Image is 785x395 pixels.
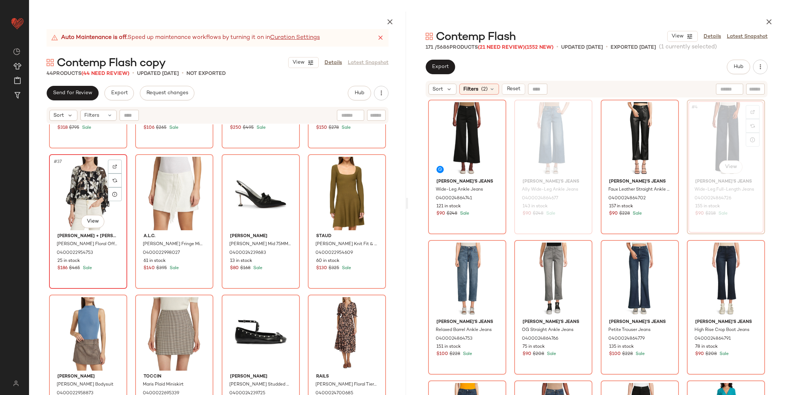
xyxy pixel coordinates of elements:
span: View [292,60,305,65]
span: 78 in stock [695,344,718,350]
span: • [556,43,558,52]
span: [PERSON_NAME]'s Jeans [523,179,584,185]
span: Export [432,64,449,70]
span: (1 currently selected) [659,43,717,52]
span: [PERSON_NAME]'s Jeans [523,319,584,326]
span: Sale [631,211,642,216]
img: 0400024864677_ALLY [517,102,590,176]
p: updated [DATE] [561,44,603,51]
span: $208 [705,351,717,358]
span: $208 [533,351,544,358]
span: Sale [634,352,645,356]
img: 0400024864702_BLACK [603,102,676,176]
img: 0400022998027_CREAM [138,157,211,230]
span: 13 in stock [230,258,252,264]
span: $90 [523,211,531,217]
span: Petite Trouser Jeans [608,327,651,334]
span: $90 [436,211,445,217]
span: Sale [340,125,351,130]
span: 135 in stock [609,344,634,350]
img: svg%3e [426,33,433,40]
span: $80 [230,265,239,272]
span: Export [110,90,128,96]
span: #37 [53,158,63,165]
span: Relaxed Barrel Ankle Jeans [436,327,492,334]
span: $228 [622,351,633,358]
span: [PERSON_NAME] Knit Fit & Flare Long-Sleeve Minidress [315,241,377,248]
span: Faux Leather Straight Ankle Pants [608,187,670,193]
span: 0400024864779 [608,336,645,342]
div: Products [426,44,553,51]
span: [PERSON_NAME] Fringe Miniskirt [143,241,204,248]
span: $228 [450,351,460,358]
img: svg%3e [750,110,755,114]
span: Wide-Leg Full-Length Jeans [695,187,754,193]
span: $318 [57,125,68,131]
span: [PERSON_NAME] Mid 75MM Leather Stiletto Pumps [229,241,291,248]
span: • [182,69,184,78]
span: Sort [53,112,64,119]
p: Exported [DATE] [611,44,656,51]
span: Hub [733,64,744,70]
span: Reset [506,86,520,92]
button: View [667,31,698,42]
span: $100 [609,351,621,358]
p: updated [DATE] [137,70,179,77]
span: Sale [252,266,262,271]
img: 0400024864741_FREESIA [431,102,504,176]
span: 44 [47,71,53,76]
span: View [86,219,99,224]
span: (21 Need Review) [478,45,525,50]
span: 60 in stock [316,258,339,264]
span: [PERSON_NAME]'s Jeans [609,179,671,185]
span: 0400024864702 [608,195,646,202]
a: Details [704,33,721,40]
span: Contemp Flash copy [57,56,165,71]
span: [PERSON_NAME]'s Jeans [436,179,498,185]
span: View [671,33,684,39]
span: $186 [57,265,68,272]
button: Send for Review [47,86,98,100]
span: 75 in stock [523,344,545,350]
span: $265 [156,125,166,131]
span: [PERSON_NAME] [57,374,119,380]
img: svg%3e [113,178,117,183]
span: $278 [329,125,339,131]
span: 0400024239683 [229,250,266,256]
span: Sale [546,352,556,356]
div: Products [47,70,129,77]
span: 157 in stock [609,203,633,210]
span: (2) [481,85,488,93]
span: $106 [144,125,154,131]
img: svg%3e [750,124,755,128]
span: Sale [255,125,266,130]
span: 25 in stock [57,258,80,264]
span: Sale [718,352,729,356]
span: [PERSON_NAME] + [PERSON_NAME] [57,233,119,240]
span: [PERSON_NAME] [230,233,291,240]
span: #4 [691,104,699,111]
button: Export [426,60,455,74]
button: View [81,215,104,228]
button: Hub [348,86,371,100]
button: View [288,57,319,68]
span: 5686 [437,45,450,50]
span: OG Straight Ankle Jeans [522,327,573,334]
strong: Auto Maintenance is off. [61,33,128,42]
span: 0400024864741 [436,195,472,202]
span: Contemp Flash [436,30,516,44]
span: 121 in stock [436,203,461,210]
span: Sale [462,352,472,356]
span: Sale [81,266,92,271]
span: 0400022998027 [143,250,180,256]
img: 0400024239725_BLACK [224,297,297,371]
span: 0400022954609 [315,250,353,256]
span: Staud [316,233,378,240]
span: A.l.c. [144,233,205,240]
span: $395 [156,265,167,272]
img: 0400022954753_STARGAZERBLACK [52,157,125,230]
span: [PERSON_NAME] Floral Off-the-Shoulder Blouse [57,241,118,248]
span: Send for Review [53,90,92,96]
span: (44 Need Review) [81,71,129,76]
img: svg%3e [13,48,20,55]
